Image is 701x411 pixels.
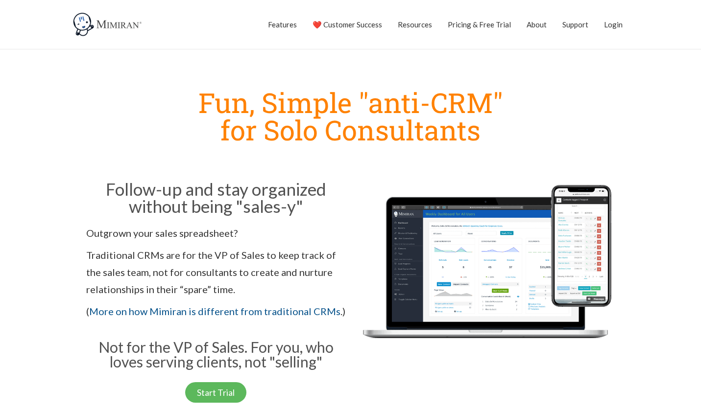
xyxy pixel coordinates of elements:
[604,12,623,37] a: Login
[89,305,340,317] a: More on how Mimiran is different from traditional CRMs
[448,12,511,37] a: Pricing & Free Trial
[197,388,235,397] span: Start Trial
[527,12,547,37] a: About
[398,12,432,37] a: Resources
[86,305,345,317] span: ( .)
[268,12,297,37] a: Features
[356,178,615,372] img: Mimiran CRM for solo consultants dashboard mobile
[86,247,346,298] p: Traditional CRMs are for the VP of Sales to keep track of the sales team, not for consultants to ...
[72,12,145,37] img: Mimiran CRM
[562,12,588,37] a: Support
[86,340,346,369] h3: Not for the VP of Sales. For you, who loves serving clients, not "selling"
[86,181,346,215] h2: Follow-up and stay organized without being "sales-y"
[185,382,246,403] a: Start Trial
[81,89,620,143] h1: Fun, Simple "anti-CRM" for Solo Consultants
[313,12,382,37] a: ❤️ Customer Success
[86,225,346,242] p: Outgrown your sales spreadsheet?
